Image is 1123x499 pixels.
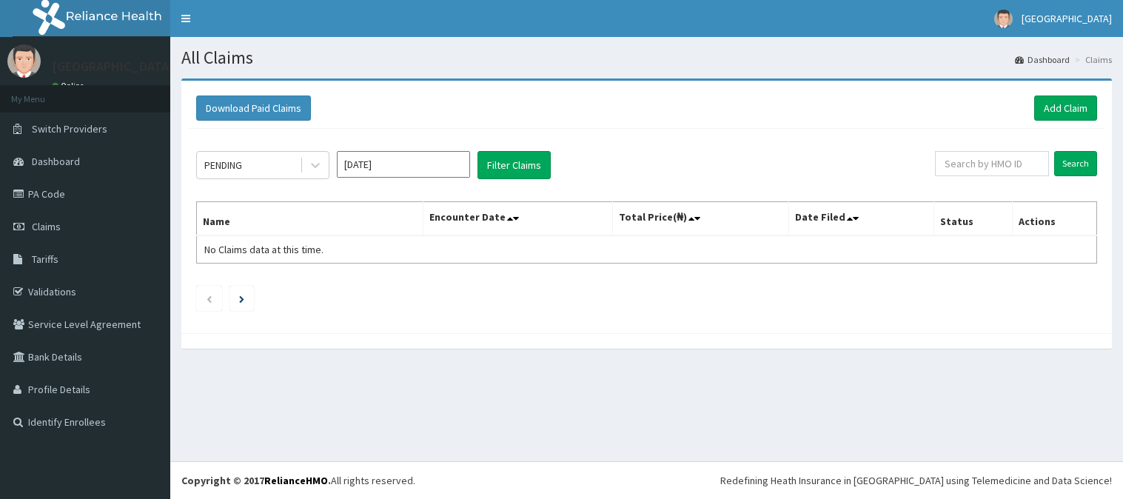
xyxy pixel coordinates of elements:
[196,96,311,121] button: Download Paid Claims
[204,158,242,173] div: PENDING
[239,292,244,305] a: Next page
[1034,96,1097,121] a: Add Claim
[613,202,788,236] th: Total Price(₦)
[1022,12,1112,25] span: [GEOGRAPHIC_DATA]
[1012,202,1096,236] th: Actions
[197,202,423,236] th: Name
[1015,53,1070,66] a: Dashboard
[32,220,61,233] span: Claims
[32,122,107,135] span: Switch Providers
[423,202,613,236] th: Encounter Date
[32,155,80,168] span: Dashboard
[720,473,1112,488] div: Redefining Heath Insurance in [GEOGRAPHIC_DATA] using Telemedicine and Data Science!
[477,151,551,179] button: Filter Claims
[170,461,1123,499] footer: All rights reserved.
[181,474,331,487] strong: Copyright © 2017 .
[1054,151,1097,176] input: Search
[52,60,174,73] p: [GEOGRAPHIC_DATA]
[935,151,1049,176] input: Search by HMO ID
[7,44,41,78] img: User Image
[32,252,58,266] span: Tariffs
[204,243,324,256] span: No Claims data at this time.
[181,48,1112,67] h1: All Claims
[52,81,87,91] a: Online
[206,292,212,305] a: Previous page
[1071,53,1112,66] li: Claims
[264,474,328,487] a: RelianceHMO
[994,10,1013,28] img: User Image
[933,202,1012,236] th: Status
[788,202,933,236] th: Date Filed
[337,151,470,178] input: Select Month and Year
